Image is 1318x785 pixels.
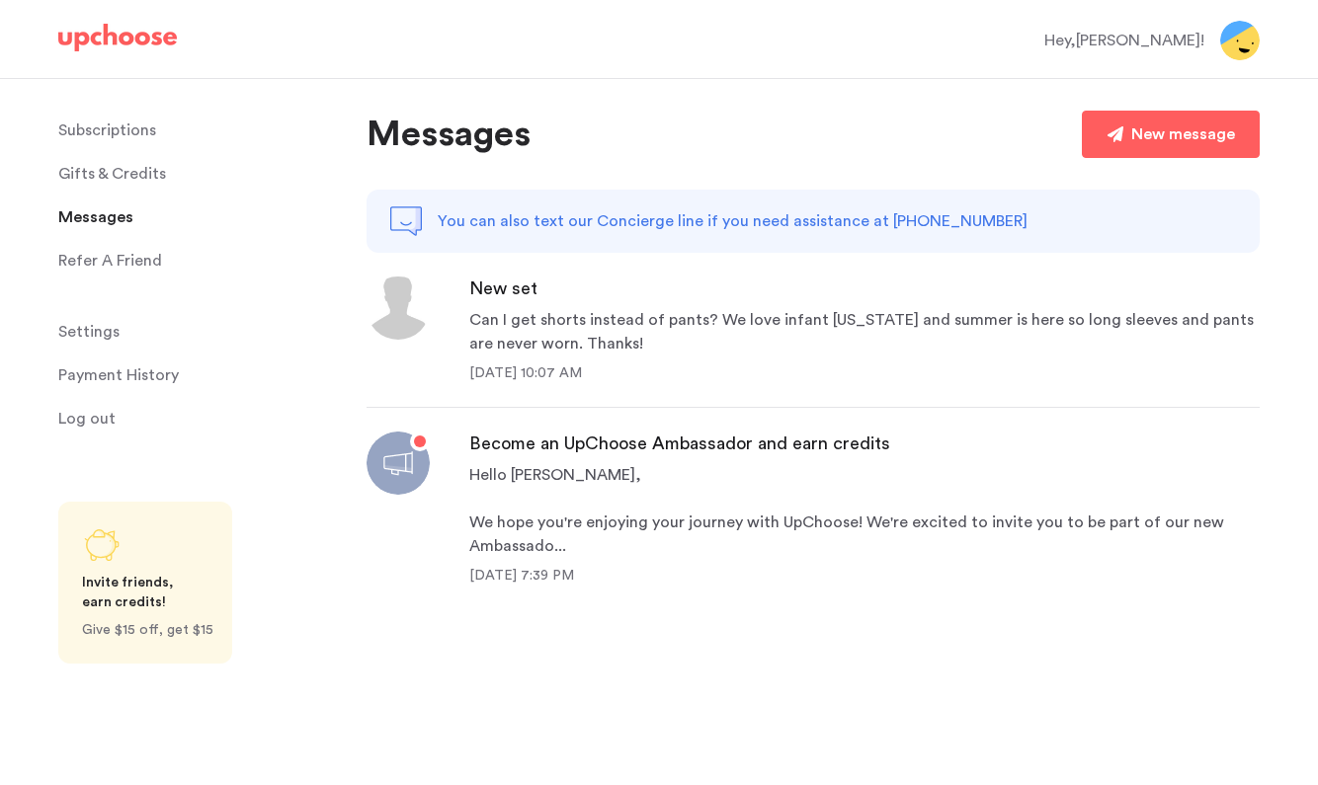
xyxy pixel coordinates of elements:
div: Become an UpChoose Ambassador and earn credits [469,432,1260,455]
span: Log out [58,399,116,438]
a: Payment History [58,355,343,395]
p: We hope you're enjoying your journey with UpChoose! We're excited to invite you to be part of our... [469,510,1260,558]
a: UpChoose [58,24,177,60]
p: Subscriptions [58,111,156,150]
div: New message [1131,122,1235,146]
a: Share UpChoose [58,502,232,664]
span: Gifts & Credits [58,154,166,194]
span: Settings [58,312,120,352]
a: Refer A Friend [58,241,343,280]
div: Can I get shorts instead of pants? We love infant [US_STATE] and summer is here so long sleeves a... [469,308,1260,355]
img: note-chat.png [390,205,422,237]
img: icon [367,276,430,340]
img: icon [367,432,430,495]
a: Settings [58,312,343,352]
a: Log out [58,399,343,438]
p: Refer A Friend [58,241,162,280]
p: Messages [367,111,531,158]
span: Messages [58,197,133,237]
a: Gifts & Credits [58,154,343,194]
img: UpChoose [58,24,177,51]
div: New set [469,276,1260,300]
a: Subscriptions [58,111,343,150]
img: paper-plane.png [1108,126,1123,142]
div: [DATE] 10:07 AM [469,363,1260,383]
p: Payment History [58,355,179,395]
div: [DATE] 7:39 PM [469,566,1260,586]
p: You can also text our Concierge line if you need assistance at [PHONE_NUMBER] [438,209,1028,233]
a: Messages [58,197,343,237]
p: Hello [PERSON_NAME], [469,463,1260,487]
div: Hey, [PERSON_NAME] ! [1044,29,1204,52]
